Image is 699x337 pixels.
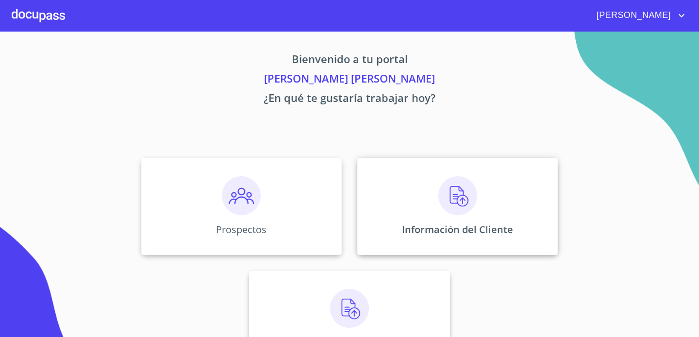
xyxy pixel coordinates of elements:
[589,8,687,23] button: account of current user
[50,51,649,70] p: Bienvenido a tu portal
[222,176,261,215] img: prospectos.png
[589,8,676,23] span: [PERSON_NAME]
[50,90,649,109] p: ¿En qué te gustaría trabajar hoy?
[438,176,477,215] img: carga.png
[50,70,649,90] p: [PERSON_NAME] [PERSON_NAME]
[216,223,266,236] p: Prospectos
[402,223,513,236] p: Información del Cliente
[330,289,369,328] img: carga.png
